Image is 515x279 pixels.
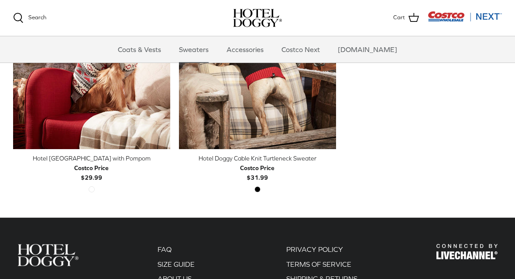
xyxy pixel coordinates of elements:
[171,36,216,63] a: Sweaters
[428,11,502,22] img: Costco Next
[158,245,172,253] a: FAQ
[274,36,328,63] a: Costco Next
[13,153,170,183] a: Hotel [GEOGRAPHIC_DATA] with Pompom Costco Price$29.99
[428,17,502,23] a: Visit Costco Next
[436,244,498,259] img: Hotel Doggy Costco Next
[179,153,336,183] a: Hotel Doggy Cable Knit Turtleneck Sweater Costco Price$31.99
[74,163,109,181] b: $29.99
[330,36,405,63] a: [DOMAIN_NAME]
[17,244,79,266] img: Hotel Doggy Costco Next
[240,163,275,173] div: Costco Price
[219,36,271,63] a: Accessories
[28,14,46,21] span: Search
[286,245,343,253] a: PRIVACY POLICY
[13,13,46,23] a: Search
[179,153,336,163] div: Hotel Doggy Cable Knit Turtleneck Sweater
[74,163,109,173] div: Costco Price
[240,163,275,181] b: $31.99
[233,9,282,27] img: hoteldoggycom
[393,13,405,22] span: Cart
[158,260,195,268] a: SIZE GUIDE
[393,12,419,24] a: Cart
[286,260,351,268] a: TERMS OF SERVICE
[233,9,282,27] a: hoteldoggy.com hoteldoggycom
[13,153,170,163] div: Hotel [GEOGRAPHIC_DATA] with Pompom
[110,36,169,63] a: Coats & Vests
